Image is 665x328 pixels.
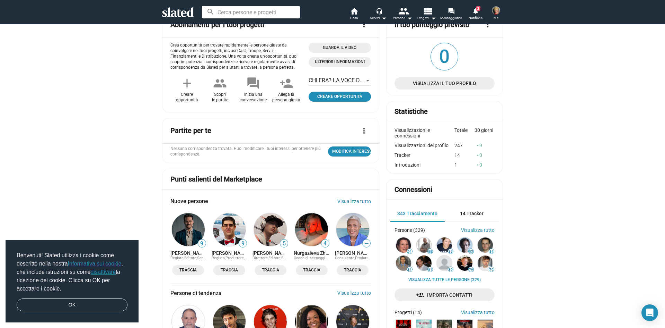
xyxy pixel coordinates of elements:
img: John Raymonds [416,237,432,253]
a: Importa contatti [394,288,495,301]
a: [PERSON_NAME] [335,250,371,256]
a: Visualizza tutto [461,227,495,233]
font: Messaggistica [440,16,462,20]
mat-icon: forum [246,76,260,90]
font: — [364,240,369,247]
font: Nuove persone [170,198,208,204]
font: Modifica interessi [332,149,373,154]
button: Traccia [213,265,245,275]
img: Volker Bertelmann [457,237,472,253]
mat-icon: people [398,6,408,16]
font: [PERSON_NAME] [335,250,372,256]
mat-icon: notifications [472,7,479,14]
img: Lawrence Mattis [437,255,452,271]
font: Nurgazieva Zhumagul [294,250,342,256]
font: Statistiche [394,107,428,116]
font: Produttore, [355,256,374,260]
font: Traccia [262,268,279,272]
font: 14 [454,152,460,158]
font: Benvenuti! Slated utilizza i cookie come descritto nella nostra [17,252,114,267]
font: Consulente, [335,256,355,260]
button: Persone [390,7,415,22]
font: 1 [454,162,457,168]
font: [PERSON_NAME] [212,250,249,256]
button: Traccia [337,265,369,275]
font: Il tuo punteggio previsto [394,20,469,29]
a: Visualizza tutte le persone (329) [408,277,481,283]
font: Regista, [212,256,225,260]
font: 5 [283,240,286,247]
a: [PERSON_NAME] [212,250,247,256]
img: Schuyler Weiss [478,237,493,253]
mat-icon: forum [448,8,454,14]
font: 0 [439,46,450,67]
mat-icon: view_list [423,6,433,16]
font: 9 [200,240,203,247]
font: [PERSON_NAME] [170,250,207,256]
a: Casa [342,7,366,22]
font: Traccia [344,268,361,272]
img: Dan Lebental [457,255,472,271]
mat-icon: arrow_drop_up [475,153,480,158]
font: Persone [393,16,405,20]
mat-icon: add [180,76,194,90]
img: Liliana Angeleri [492,6,500,15]
font: Produttore, [225,256,247,260]
a: Informativa sui cookie [68,261,122,267]
font: conversazione [240,98,267,102]
mat-icon: arrow_drop_down [405,14,414,22]
font: Traccia [221,268,238,272]
img: Jarin Blaschke [478,255,493,271]
font: 79 [489,268,494,271]
font: Casa [350,16,358,20]
font: Coach di sceneggiatura [294,256,334,260]
mat-icon: more_vert [360,127,368,135]
img: Joy Mapp-Jobity [336,213,369,246]
button: Liliana AngeleriMe [488,5,504,23]
mat-icon: more_vert [360,20,368,29]
font: 84 [489,250,494,253]
font: Notifiche [469,16,482,20]
a: Visualizza tutto [337,290,371,296]
img: Nurgazieva Zhumagul [295,213,328,246]
font: Me [494,16,498,20]
font: Scrittore, [197,256,213,260]
font: Servizi [370,16,380,20]
a: Visualizza tutto [337,199,371,204]
font: la ricezione dei cookie. Clicca su OK per accettare i cookie. [17,269,120,292]
font: Ulteriori informazioni [315,59,365,64]
font: 0 [479,152,482,158]
mat-icon: arrow_drop_up [475,143,480,148]
mat-icon: headset_mic [376,8,382,14]
font: Direttore, [252,256,268,260]
font: Scopri [214,92,226,97]
font: Regista, [170,256,184,260]
a: Nurgazieva Zhumagul [294,250,329,256]
mat-icon: home [350,7,358,15]
font: Visualizza il tuo profilo [413,81,476,86]
font: Visualizzazioni e connessioni [394,127,430,138]
button: Progetti [415,7,439,22]
button: Traccia [255,265,286,275]
img: Gerardo Lima [213,213,246,246]
mat-icon: more_vert [484,20,492,29]
font: 88 [428,250,432,253]
a: Visualizza il tuo profilo [394,77,495,90]
mat-icon: person_add [280,76,293,90]
font: Inizia una [244,92,263,97]
font: disattivare [90,269,116,275]
button: Servizi [366,7,390,22]
button: Traccia [172,265,204,275]
img: Meagan Lewis [437,237,452,253]
font: [PERSON_NAME] [252,250,290,256]
font: 4 [323,240,327,247]
mat-icon: arrow_drop_down [429,14,437,22]
font: Guarda il video [323,45,356,50]
font: 85 [449,250,453,253]
font: 2 [477,7,479,10]
font: Tracker [394,152,410,158]
font: Abbinamenti per i tuoi progetti [170,20,264,29]
input: Cerca persone e progetti [202,6,300,18]
font: Progetti (14) [394,310,422,315]
font: Connessioni [394,185,432,194]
